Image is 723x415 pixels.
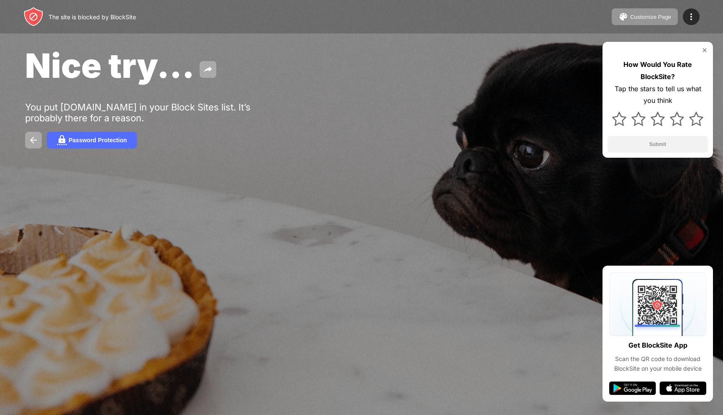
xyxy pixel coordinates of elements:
img: star.svg [631,112,646,126]
img: header-logo.svg [23,7,44,27]
div: Password Protection [69,137,127,143]
img: password.svg [57,135,67,145]
div: You put [DOMAIN_NAME] in your Block Sites list. It’s probably there for a reason. [25,102,284,123]
img: qrcode.svg [609,272,706,336]
img: star.svg [689,112,703,126]
div: The site is blocked by BlockSite [49,13,136,20]
div: Tap the stars to tell us what you think [608,83,708,107]
div: Scan the QR code to download BlockSite on your mobile device [609,354,706,373]
button: Submit [608,136,708,153]
img: pallet.svg [618,12,628,22]
img: star.svg [670,112,684,126]
button: Customize Page [612,8,678,25]
img: share.svg [203,64,213,74]
img: back.svg [28,135,38,145]
img: app-store.svg [659,382,706,395]
img: google-play.svg [609,382,656,395]
img: rate-us-close.svg [701,47,708,54]
button: Password Protection [47,132,137,149]
span: Nice try... [25,45,195,86]
img: menu-icon.svg [686,12,696,22]
div: Customize Page [630,14,671,20]
div: How Would You Rate BlockSite? [608,59,708,83]
div: Get BlockSite App [628,339,687,351]
img: star.svg [612,112,626,126]
img: star.svg [651,112,665,126]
